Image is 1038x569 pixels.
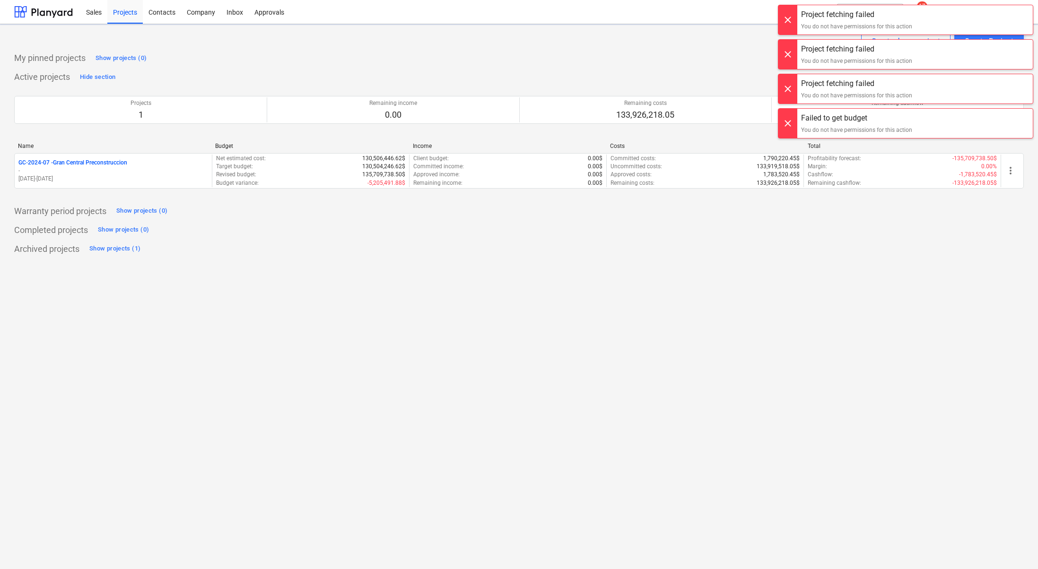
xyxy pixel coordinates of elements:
[362,163,405,171] p: 130,504,246.62$
[611,155,656,163] p: Committed costs :
[981,163,997,171] p: 0.00%
[116,206,167,216] div: Show projects (0)
[763,171,800,179] p: 1,783,520.45$
[216,179,259,187] p: Budget variance :
[18,175,208,183] p: [DATE] - [DATE]
[14,71,70,83] p: Active projects
[801,22,912,31] div: You do not have permissions for this action
[801,78,912,89] div: Project fetching failed
[616,99,674,107] p: Remaining costs
[611,171,652,179] p: Approved costs :
[362,155,405,163] p: 130,506,446.62$
[611,163,662,171] p: Uncommitted costs :
[413,171,460,179] p: Approved income :
[18,143,208,149] div: Name
[14,243,79,255] p: Archived projects
[1005,165,1016,176] span: more_vert
[801,112,912,124] div: Failed to get budget
[96,53,147,64] div: Show projects (0)
[616,109,674,121] p: 133,926,218.05
[959,171,997,179] p: -1,783,520.45$
[18,159,208,183] div: GC-2024-07 -Gran Central Preconstruccion-[DATE]-[DATE]
[610,143,800,149] div: Costs
[80,72,115,83] div: Hide section
[96,223,151,238] button: Show projects (0)
[808,171,833,179] p: Cashflow :
[588,171,602,179] p: 0.00$
[216,163,253,171] p: Target budget :
[808,179,861,187] p: Remaining cashflow :
[808,155,861,163] p: Profitability forecast :
[89,243,140,254] div: Show projects (1)
[763,155,800,163] p: 1,790,220.45$
[801,9,912,20] div: Project fetching failed
[87,241,143,257] button: Show projects (1)
[801,43,912,55] div: Project fetching failed
[588,163,602,171] p: 0.00$
[93,51,149,66] button: Show projects (0)
[413,179,462,187] p: Remaining income :
[801,91,912,100] div: You do not have permissions for this action
[757,163,800,171] p: 133,919,518.05$
[14,206,106,217] p: Warranty period projects
[114,204,170,219] button: Show projects (0)
[413,143,602,149] div: Income
[413,163,464,171] p: Committed income :
[14,52,86,64] p: My pinned projects
[808,143,997,149] div: Total
[952,179,997,187] p: -133,926,218.05$
[801,126,912,134] div: You do not have permissions for this action
[18,159,127,167] p: GC-2024-07 - Gran Central Preconstruccion
[14,224,88,236] p: Completed projects
[413,155,449,163] p: Client budget :
[216,171,256,179] p: Revised budget :
[991,524,1038,569] div: Widget de chat
[362,171,405,179] p: 135,709,738.50$
[78,69,118,85] button: Hide section
[588,155,602,163] p: 0.00$
[98,224,149,235] div: Show projects (0)
[216,155,266,163] p: Net estimated cost :
[588,179,602,187] p: 0.00$
[215,143,405,149] div: Budget
[131,99,151,107] p: Projects
[367,179,405,187] p: -5,205,491.88$
[611,179,654,187] p: Remaining costs :
[808,163,827,171] p: Margin :
[952,155,997,163] p: -135,709,738.50$
[801,57,912,65] div: You do not have permissions for this action
[369,109,417,121] p: 0.00
[757,179,800,187] p: 133,926,218.05$
[369,99,417,107] p: Remaining income
[18,167,208,175] p: -
[131,109,151,121] p: 1
[991,524,1038,569] iframe: Chat Widget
